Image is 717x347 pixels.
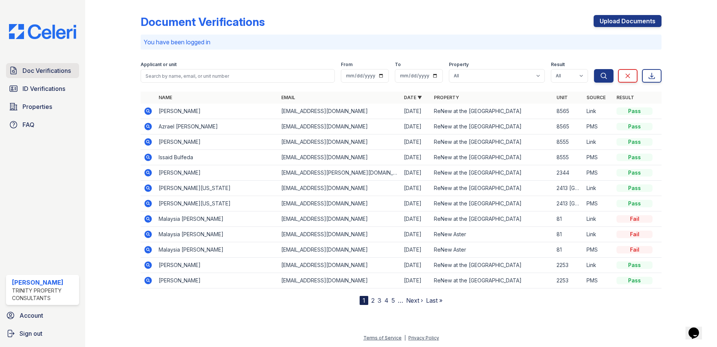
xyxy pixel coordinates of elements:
a: 4 [384,297,388,304]
td: ReNew Aster [431,242,553,258]
td: [EMAIL_ADDRESS][DOMAIN_NAME] [278,104,401,119]
td: ReNew at the [GEOGRAPHIC_DATA] [431,104,553,119]
a: Last » [426,297,442,304]
td: PMS [583,273,613,288]
span: Doc Verifications [22,66,71,75]
td: [PERSON_NAME][US_STATE] [156,181,278,196]
td: [EMAIL_ADDRESS][DOMAIN_NAME] [278,134,401,150]
div: Fail [616,231,652,238]
td: [EMAIL_ADDRESS][DOMAIN_NAME] [278,242,401,258]
td: 8565 [553,104,583,119]
span: FAQ [22,120,34,129]
a: 2 [371,297,375,304]
a: Privacy Policy [408,335,439,341]
td: [EMAIL_ADDRESS][DOMAIN_NAME] [278,273,401,288]
label: To [395,62,401,68]
td: Link [583,134,613,150]
td: [DATE] [401,242,431,258]
div: Pass [616,169,652,177]
td: 8555 [553,150,583,165]
div: | [404,335,406,341]
a: Unit [556,95,568,100]
div: Trinity Property Consultants [12,287,76,302]
td: [DATE] [401,211,431,227]
a: FAQ [6,117,79,132]
td: Link [583,258,613,273]
td: 81 [553,227,583,242]
a: 3 [378,297,381,304]
td: Link [583,227,613,242]
span: Sign out [19,329,42,338]
td: ReNew Aster [431,227,553,242]
label: Property [449,62,469,68]
a: Sign out [3,326,82,341]
label: Result [551,62,565,68]
td: 8565 [553,119,583,134]
td: [PERSON_NAME][US_STATE] [156,196,278,211]
img: CE_Logo_Blue-a8612792a0a2168367f1c8372b55b34899dd931a85d93a1a3d3e32e68fde9ad4.png [3,24,82,39]
a: Terms of Service [363,335,402,341]
td: 81 [553,242,583,258]
a: Date ▼ [404,95,422,100]
a: ID Verifications [6,81,79,96]
td: PMS [583,242,613,258]
a: Name [159,95,172,100]
td: ReNew at the [GEOGRAPHIC_DATA] [431,119,553,134]
div: Pass [616,154,652,161]
div: Pass [616,277,652,284]
td: [EMAIL_ADDRESS][DOMAIN_NAME] [278,258,401,273]
td: ReNew at the [GEOGRAPHIC_DATA] [431,134,553,150]
td: [EMAIL_ADDRESS][DOMAIN_NAME] [278,227,401,242]
td: [PERSON_NAME] [156,258,278,273]
td: Azrael [PERSON_NAME] [156,119,278,134]
div: Fail [616,215,652,223]
td: [PERSON_NAME] [156,104,278,119]
td: ReNew at the [GEOGRAPHIC_DATA] [431,150,553,165]
td: [DATE] [401,119,431,134]
span: ID Verifications [22,84,65,93]
input: Search by name, email, or unit number [141,69,335,83]
a: Account [3,308,82,323]
div: Pass [616,138,652,146]
div: Pass [616,123,652,130]
a: Upload Documents [594,15,661,27]
td: [EMAIL_ADDRESS][DOMAIN_NAME] [278,150,401,165]
label: Applicant or unit [141,62,177,68]
td: 81 [553,211,583,227]
a: Properties [6,99,79,114]
td: [DATE] [401,181,431,196]
a: 5 [391,297,395,304]
td: 2253 [553,258,583,273]
div: 1 [360,296,368,305]
td: [DATE] [401,165,431,181]
div: Pass [616,200,652,207]
span: … [398,296,403,305]
a: Result [616,95,634,100]
td: 2253 [553,273,583,288]
span: Account [19,311,43,320]
td: Link [583,104,613,119]
td: [PERSON_NAME] [156,165,278,181]
td: 2413 [GEOGRAPHIC_DATA] [553,196,583,211]
td: [DATE] [401,273,431,288]
td: Issaid Bulfeda [156,150,278,165]
iframe: chat widget [685,317,709,339]
td: ReNew at the [GEOGRAPHIC_DATA] [431,181,553,196]
td: PMS [583,150,613,165]
label: From [341,62,352,68]
td: ReNew at the [GEOGRAPHIC_DATA] [431,165,553,181]
td: Link [583,211,613,227]
td: [DATE] [401,227,431,242]
div: Pass [616,261,652,269]
td: [DATE] [401,150,431,165]
td: [EMAIL_ADDRESS][DOMAIN_NAME] [278,119,401,134]
div: Pass [616,184,652,192]
td: Link [583,181,613,196]
td: 2344 [553,165,583,181]
td: ReNew at the [GEOGRAPHIC_DATA] [431,211,553,227]
td: Malaysia [PERSON_NAME] [156,242,278,258]
a: Property [434,95,459,100]
td: [DATE] [401,258,431,273]
td: Malaysia [PERSON_NAME] [156,211,278,227]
